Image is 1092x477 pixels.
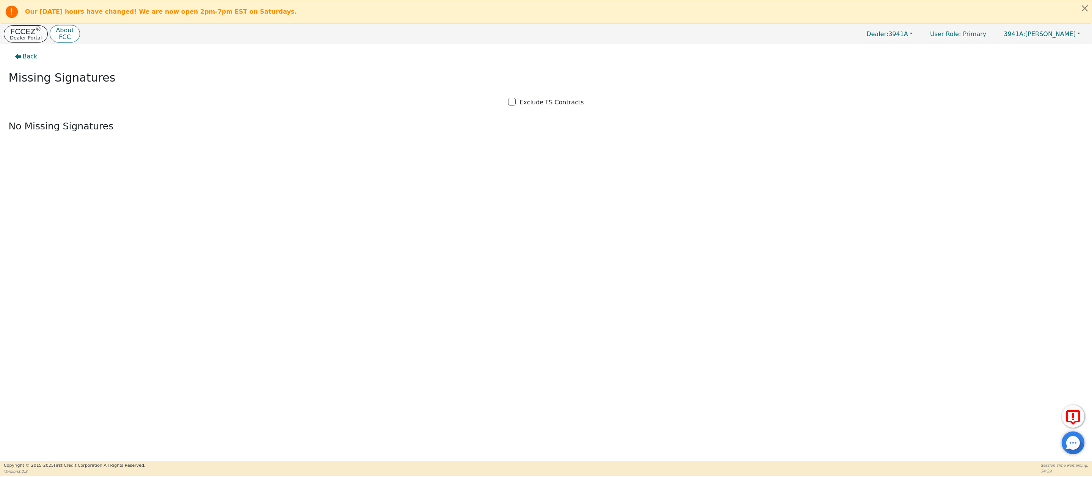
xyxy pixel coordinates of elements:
[9,71,1084,85] h2: Missing Signatures
[996,28,1088,40] button: 3941A:[PERSON_NAME]
[50,25,80,43] button: AboutFCC
[4,463,145,469] p: Copyright © 2015- 2025 First Credit Corporation.
[10,28,42,35] p: FCCEZ
[866,30,888,38] span: Dealer:
[1062,405,1084,428] button: Report Error to FCC
[9,48,44,65] button: Back
[23,52,38,61] span: Back
[104,463,145,468] span: All Rights Reserved.
[1078,0,1092,16] button: Close alert
[923,27,994,41] a: User Role: Primary
[9,119,1084,134] p: No Missing Signatures
[1004,30,1076,38] span: [PERSON_NAME]
[25,8,297,15] b: Our [DATE] hours have changed! We are now open 2pm-7pm EST on Saturdays.
[10,35,42,40] p: Dealer Portal
[858,28,921,40] button: Dealer:3941A
[36,26,41,33] sup: ®
[1041,468,1088,474] p: 34:29
[519,98,584,107] p: Exclude FS Contracts
[56,27,74,33] p: About
[4,25,48,43] button: FCCEZ®Dealer Portal
[56,34,74,40] p: FCC
[866,30,908,38] span: 3941A
[930,30,961,38] span: User Role :
[1041,463,1088,468] p: Session Time Remaining:
[1004,30,1025,38] span: 3941A:
[923,27,994,41] p: Primary
[4,469,145,474] p: Version 3.2.3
